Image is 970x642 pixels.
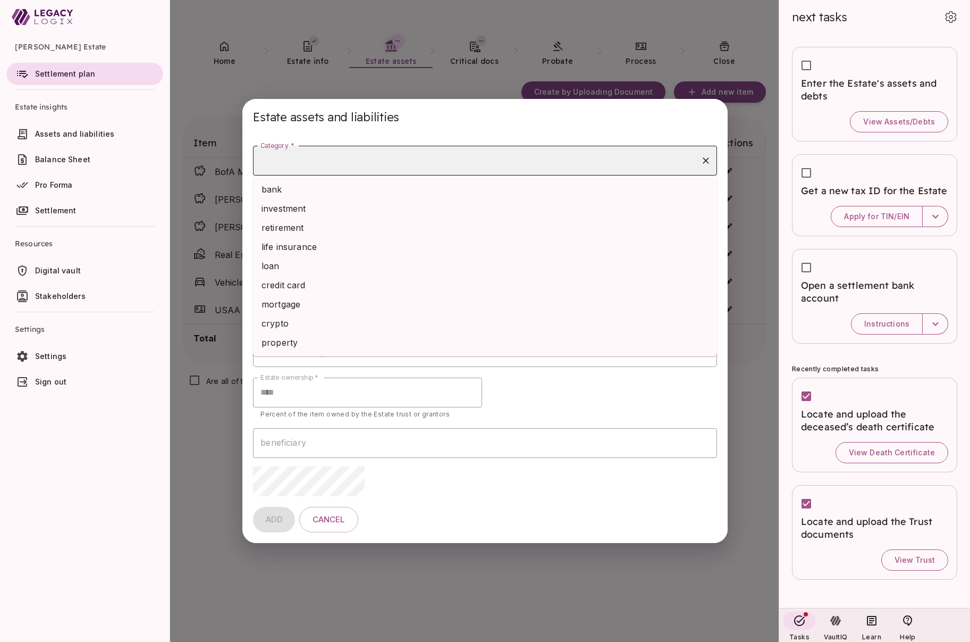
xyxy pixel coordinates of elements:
span: Settings [35,352,66,361]
span: Cancel [313,515,345,525]
span: Help [900,633,915,641]
span: next tasks [792,10,847,24]
span: Settlement [35,206,77,215]
span: Instructions [864,319,909,329]
span: Apply for TIN/EIN [844,212,909,221]
li: retirement [253,218,717,237]
button: Cancel [299,507,358,532]
span: Percent of the item owned by the Estate trust or grantors [260,410,450,418]
li: mortgage [253,295,717,314]
span: VaultIQ [824,633,847,641]
span: Open a settlement bank account [801,279,948,305]
span: held individually [260,347,325,357]
label: Category * [260,141,294,150]
span: Stakeholders [35,291,86,301]
span: Pro Forma [35,180,72,189]
span: Locate and upload the deceased’s death certificate [801,408,948,433]
span: Estate insights [15,94,155,120]
span: Tasks [789,633,809,641]
button: Clear [698,153,713,168]
span: Locate and upload the Trust documents [801,515,948,541]
span: Sign out [35,377,66,386]
span: View Assets/Debts [863,117,935,127]
span: [PERSON_NAME] Estate [15,34,155,60]
span: View Trust [895,555,935,565]
span: Settings [15,316,155,342]
li: property [253,333,717,352]
li: bank [253,180,717,199]
li: crypto [253,314,717,333]
span: Learn [862,633,881,641]
span: Resources [15,231,155,256]
span: Recently completed tasks [792,365,879,373]
span: View Death Certificate [849,448,935,457]
li: credit card [253,276,717,295]
span: Estate assets and liabilities [253,110,399,124]
label: Estate ownership [260,373,318,382]
span: Balance Sheet [35,155,90,164]
li: life insurance [253,237,717,256]
span: Get a new tax ID for the Estate [801,185,948,197]
span: Assets and liabilities [35,129,114,138]
li: loan [253,256,717,276]
span: Enter the Estate's assets and debts [801,77,948,103]
li: investment [253,199,717,218]
span: Digital vault [35,266,81,275]
span: Settlement plan [35,69,95,78]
